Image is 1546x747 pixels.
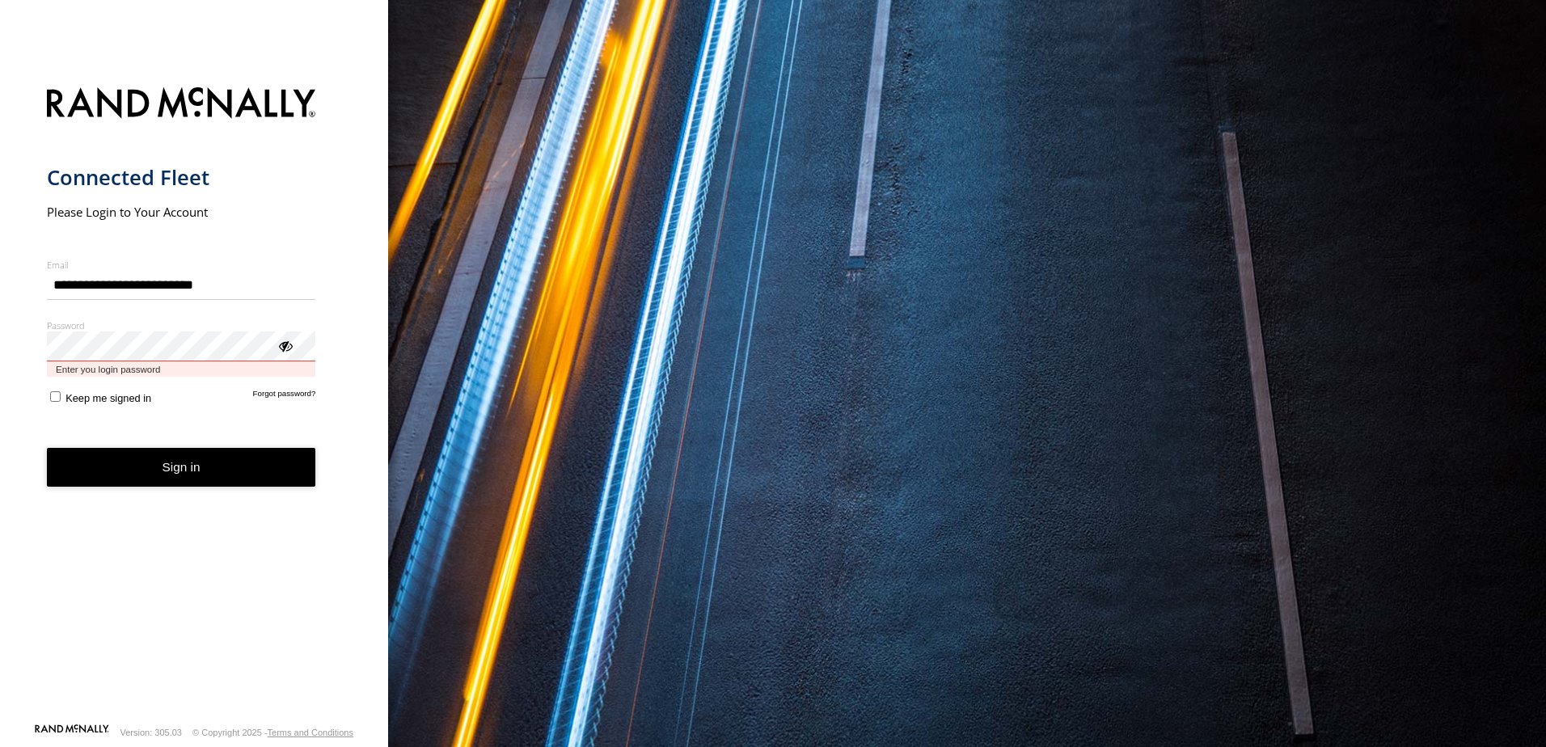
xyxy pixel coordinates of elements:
[277,337,293,353] div: ViewPassword
[50,391,61,402] input: Keep me signed in
[268,728,353,737] a: Terms and Conditions
[47,448,316,487] button: Sign in
[192,728,353,737] div: © Copyright 2025 -
[47,259,316,271] label: Email
[253,389,316,404] a: Forgot password?
[47,319,316,331] label: Password
[65,392,151,404] span: Keep me signed in
[47,78,342,723] form: main
[47,204,316,220] h2: Please Login to Your Account
[120,728,182,737] div: Version: 305.03
[47,84,316,125] img: Rand McNally
[47,361,316,377] span: Enter you login password
[47,164,316,191] h1: Connected Fleet
[35,724,109,741] a: Visit our Website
